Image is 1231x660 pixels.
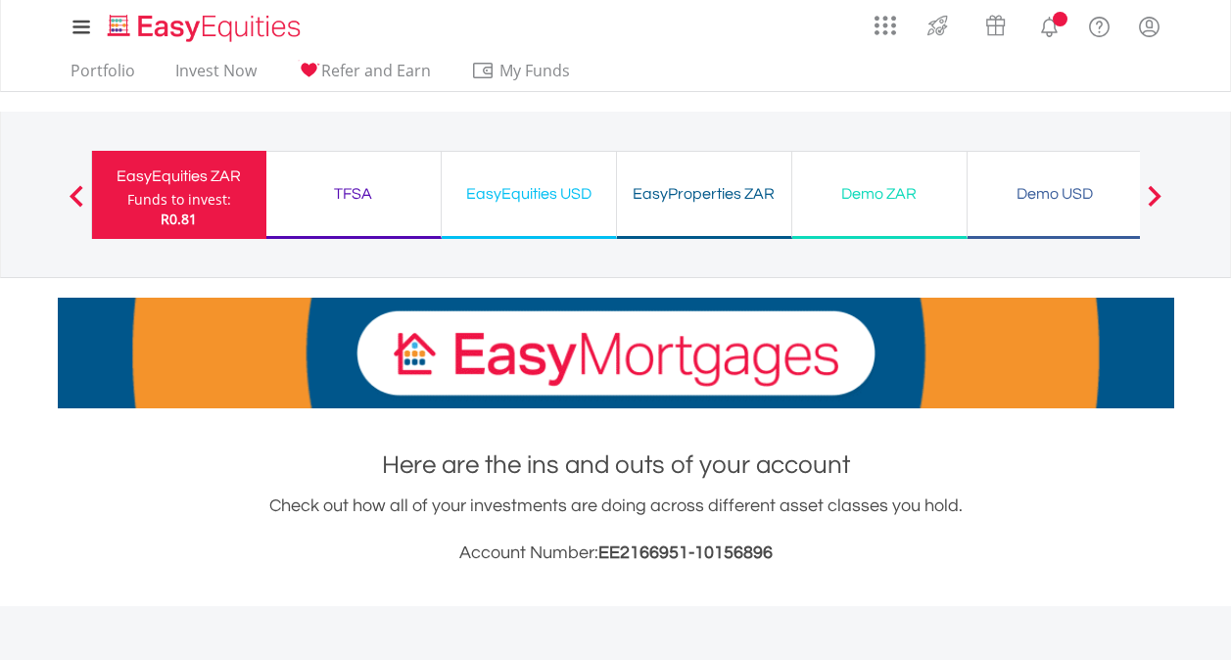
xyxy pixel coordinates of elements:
[100,5,308,44] a: Home page
[1135,195,1174,214] button: Next
[58,493,1174,567] div: Check out how all of your investments are doing across different asset classes you hold.
[979,180,1130,208] div: Demo USD
[1124,5,1174,48] a: My Profile
[471,58,599,83] span: My Funds
[104,12,308,44] img: EasyEquities_Logo.png
[804,180,955,208] div: Demo ZAR
[875,15,896,36] img: grid-menu-icon.svg
[922,10,954,41] img: thrive-v2.svg
[167,61,264,91] a: Invest Now
[161,210,197,228] span: R0.81
[967,5,1024,41] a: Vouchers
[289,61,439,91] a: Refer and Earn
[453,180,604,208] div: EasyEquities USD
[321,60,431,81] span: Refer and Earn
[58,540,1174,567] h3: Account Number:
[127,190,231,210] div: Funds to invest:
[629,180,780,208] div: EasyProperties ZAR
[278,180,429,208] div: TFSA
[57,195,96,214] button: Previous
[1074,5,1124,44] a: FAQ's and Support
[1024,5,1074,44] a: Notifications
[58,448,1174,483] h1: Here are the ins and outs of your account
[979,10,1012,41] img: vouchers-v2.svg
[104,163,255,190] div: EasyEquities ZAR
[63,61,143,91] a: Portfolio
[862,5,909,36] a: AppsGrid
[58,298,1174,408] img: EasyMortage Promotion Banner
[598,543,773,562] span: EE2166951-10156896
